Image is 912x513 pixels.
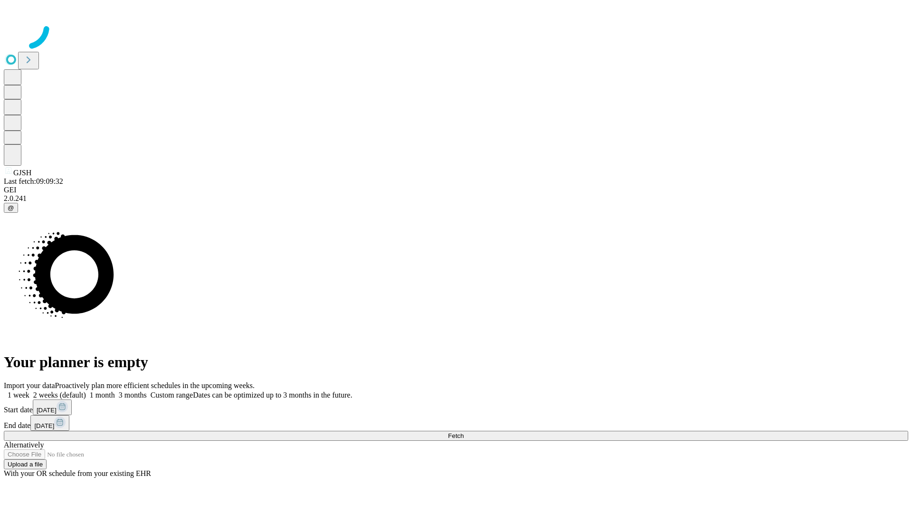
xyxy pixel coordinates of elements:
[4,186,908,194] div: GEI
[4,194,908,203] div: 2.0.241
[193,391,352,399] span: Dates can be optimized up to 3 months in the future.
[13,169,31,177] span: GJSH
[33,391,86,399] span: 2 weeks (default)
[4,431,908,441] button: Fetch
[4,177,63,185] span: Last fetch: 09:09:32
[55,381,255,389] span: Proactively plan more efficient schedules in the upcoming weeks.
[4,353,908,371] h1: Your planner is empty
[90,391,115,399] span: 1 month
[4,381,55,389] span: Import your data
[33,399,72,415] button: [DATE]
[4,441,44,449] span: Alternatively
[151,391,193,399] span: Custom range
[8,204,14,211] span: @
[448,432,464,439] span: Fetch
[4,203,18,213] button: @
[37,407,57,414] span: [DATE]
[119,391,147,399] span: 3 months
[4,459,47,469] button: Upload a file
[8,391,29,399] span: 1 week
[4,415,908,431] div: End date
[30,415,69,431] button: [DATE]
[4,399,908,415] div: Start date
[4,469,151,477] span: With your OR schedule from your existing EHR
[34,422,54,429] span: [DATE]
